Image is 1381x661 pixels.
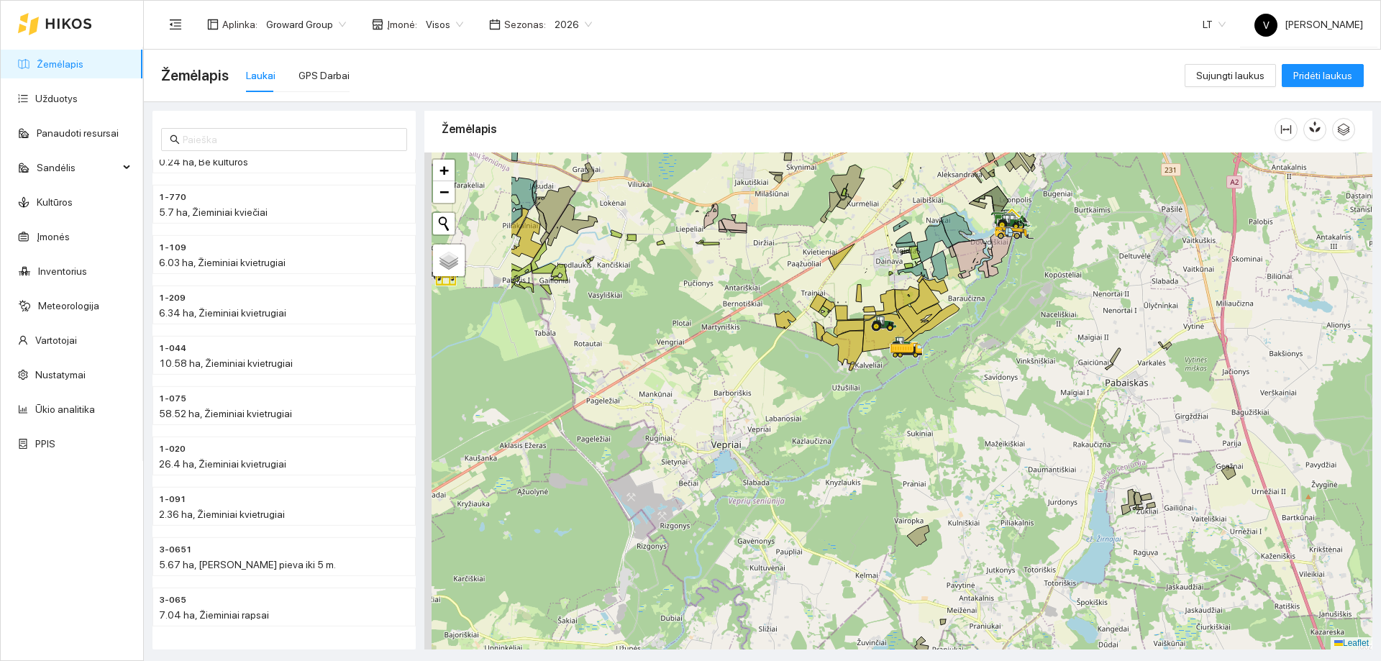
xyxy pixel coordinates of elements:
[1275,124,1297,135] span: column-width
[159,307,286,319] span: 6.34 ha, Žieminiai kvietrugiai
[387,17,417,32] span: Įmonė :
[183,132,398,147] input: Paieška
[38,265,87,277] a: Inventorius
[161,64,229,87] span: Žemėlapis
[35,438,55,450] a: PPIS
[38,300,99,311] a: Meteorologija
[159,493,186,506] span: 1-091
[159,408,292,419] span: 58.52 ha, Žieminiai kvietrugiai
[1293,68,1352,83] span: Pridėti laukus
[1254,19,1363,30] span: [PERSON_NAME]
[159,206,268,218] span: 5.7 ha, Žieminiai kviečiai
[159,458,286,470] span: 26.4 ha, Žieminiai kvietrugiai
[426,14,463,35] span: Visos
[159,442,186,456] span: 1-020
[35,404,95,415] a: Ūkio analitika
[266,14,346,35] span: Groward Group
[35,369,86,380] a: Nustatymai
[169,18,182,31] span: menu-fold
[442,109,1275,150] div: Žemėlapis
[222,17,257,32] span: Aplinka :
[159,156,248,168] span: 0.24 ha, Be kultūros
[1282,64,1364,87] button: Pridėti laukus
[159,357,293,369] span: 10.58 ha, Žieminiai kvietrugiai
[170,135,180,145] span: search
[1334,638,1369,648] a: Leaflet
[159,392,186,406] span: 1-075
[433,181,455,203] a: Zoom out
[1263,14,1270,37] span: V
[1185,70,1276,81] a: Sujungti laukus
[159,241,186,255] span: 1-109
[439,183,449,201] span: −
[372,19,383,30] span: shop
[37,153,119,182] span: Sandėlis
[433,160,455,181] a: Zoom in
[555,14,592,35] span: 2026
[1196,68,1264,83] span: Sujungti laukus
[159,509,285,520] span: 2.36 ha, Žieminiai kvietrugiai
[207,19,219,30] span: layout
[504,17,546,32] span: Sezonas :
[159,543,192,557] span: 3-0651
[159,609,269,621] span: 7.04 ha, Žieminiai rapsai
[159,291,186,305] span: 1-209
[35,93,78,104] a: Užduotys
[1275,118,1298,141] button: column-width
[1282,70,1364,81] a: Pridėti laukus
[159,191,186,204] span: 1-770
[159,559,336,570] span: 5.67 ha, [PERSON_NAME] pieva iki 5 m.
[161,10,190,39] button: menu-fold
[1203,14,1226,35] span: LT
[298,68,350,83] div: GPS Darbai
[37,58,83,70] a: Žemėlapis
[246,68,275,83] div: Laukai
[439,161,449,179] span: +
[433,245,465,276] a: Layers
[1185,64,1276,87] button: Sujungti laukus
[37,231,70,242] a: Įmonės
[159,257,286,268] span: 6.03 ha, Žieminiai kvietrugiai
[37,127,119,139] a: Panaudoti resursai
[37,196,73,208] a: Kultūros
[159,342,186,355] span: 1-044
[489,19,501,30] span: calendar
[159,593,186,607] span: 3-065
[433,213,455,234] button: Initiate a new search
[35,334,77,346] a: Vartotojai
